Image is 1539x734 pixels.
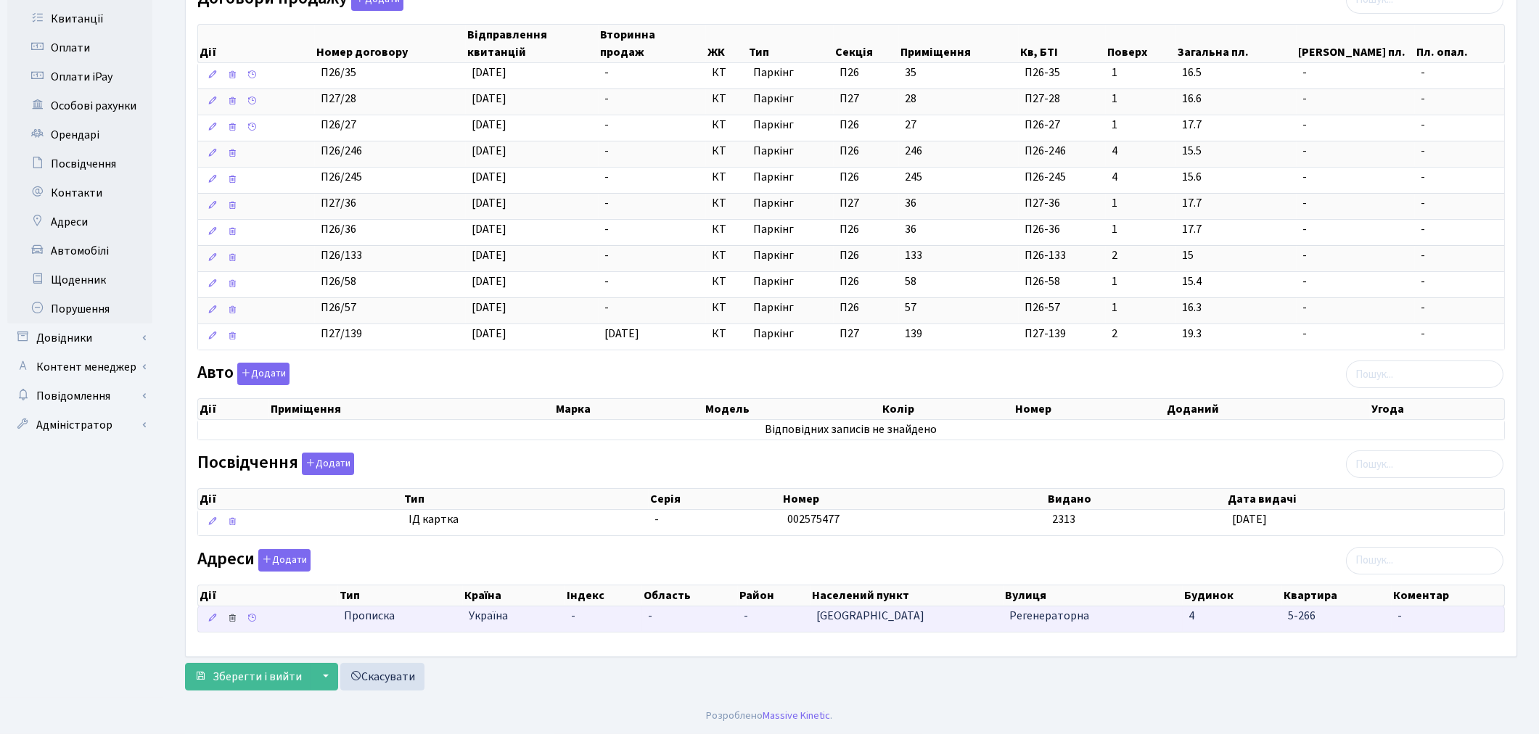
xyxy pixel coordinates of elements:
span: П27-139 [1025,326,1100,342]
span: - [654,511,659,527]
span: 17.7 [1182,195,1291,212]
th: Район [738,585,810,606]
th: Приміщення [269,399,554,419]
span: 5-266 [1288,608,1316,624]
span: Паркінг [753,326,828,342]
span: - [1421,143,1498,160]
th: Індекс [565,585,642,606]
span: 139 [905,326,922,342]
span: Паркінг [753,65,828,81]
a: Скасувати [340,663,424,690]
span: [DATE] [1232,511,1267,527]
span: 17.7 [1182,117,1291,133]
span: 27 [905,117,916,133]
span: 2 [1112,326,1170,342]
span: 1 [1112,117,1170,133]
span: КТ [712,143,742,160]
th: Загальна пл. [1176,25,1297,62]
span: П27 [840,195,859,211]
span: - [604,195,609,211]
span: 17.7 [1182,221,1291,238]
th: Марка [554,399,704,419]
span: П26 [840,143,859,159]
th: Номер [781,489,1046,509]
a: Посвідчення [7,149,152,178]
span: Паркінг [753,273,828,290]
th: Дії [198,489,403,509]
span: 1 [1112,91,1170,107]
th: Тип [403,489,649,509]
span: П27 [840,326,859,342]
th: Номер договору [315,25,467,62]
span: [DATE] [472,195,506,211]
span: - [1302,117,1409,133]
a: Оплати iPay [7,62,152,91]
span: П26/245 [321,169,362,185]
th: Пл. опал. [1415,25,1504,62]
span: - [1421,300,1498,316]
label: Авто [197,363,290,385]
span: [GEOGRAPHIC_DATA] [816,608,924,624]
span: Паркінг [753,247,828,264]
span: - [1398,608,1402,624]
span: Прописка [344,608,395,624]
span: - [1421,247,1498,264]
a: Орендарі [7,120,152,149]
span: 4 [1112,143,1170,160]
span: [DATE] [472,143,506,159]
th: Кв, БТІ [1019,25,1106,62]
span: - [1302,143,1409,160]
th: Тип [747,25,834,62]
span: - [604,143,609,159]
a: Massive Kinetic [763,708,831,723]
span: 16.3 [1182,300,1291,316]
span: 246 [905,143,922,159]
span: - [571,608,575,624]
th: Область [642,585,738,606]
span: [DATE] [604,326,639,342]
a: Довідники [7,323,152,352]
span: П26 [840,169,859,185]
span: - [1302,221,1409,238]
span: 28 [905,91,916,107]
th: Колір [881,399,1014,419]
span: - [604,117,609,133]
th: Тип [338,585,463,606]
a: Порушення [7,294,152,323]
th: Дії [198,25,315,62]
span: 36 [905,195,916,211]
th: Номер [1014,399,1165,419]
span: П26/35 [321,65,356,81]
span: Паркінг [753,143,828,160]
span: 36 [905,221,916,237]
span: 15.5 [1182,143,1291,160]
a: Додати [255,546,311,572]
span: 16.5 [1182,65,1291,81]
span: П26 [840,300,859,316]
span: - [1302,169,1409,186]
span: 002575477 [788,511,840,527]
span: 57 [905,300,916,316]
span: КТ [712,65,742,81]
span: П26 [840,65,859,81]
button: Посвідчення [302,453,354,475]
button: Авто [237,363,290,385]
span: 35 [905,65,916,81]
input: Пошук... [1346,547,1503,574]
span: - [604,91,609,107]
span: - [1302,195,1409,212]
span: КТ [712,247,742,264]
span: [DATE] [472,117,506,133]
span: - [1302,326,1409,342]
th: Країна [463,585,565,606]
span: - [1421,221,1498,238]
span: КТ [712,273,742,290]
span: [DATE] [472,300,506,316]
span: - [604,300,609,316]
th: Відправлення квитанцій [466,25,598,62]
a: Автомобілі [7,236,152,265]
span: П26/27 [321,117,356,133]
th: Модель [704,399,881,419]
th: Серія [649,489,782,509]
span: П27/36 [321,195,356,211]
